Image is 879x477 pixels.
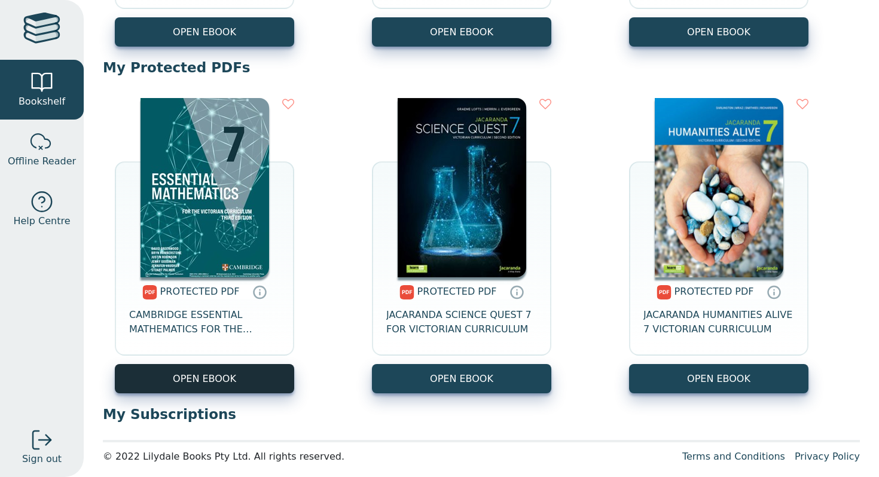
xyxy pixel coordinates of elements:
[629,364,808,393] a: OPEN EBOOK
[129,308,280,337] span: CAMBRIDGE ESSENTIAL MATHEMATICS FOR THE VICTORIAN CURRICULUM YEAR 7 3E
[643,308,794,337] span: JACARANDA HUMANITIES ALIVE 7 VICTORIAN CURRICULUM
[398,98,526,277] img: 80e2409e-1a35-4241-aab0-f2179ba3c3a7.jpg
[115,17,294,47] button: OPEN EBOOK
[19,94,65,109] span: Bookshelf
[115,364,294,393] a: OPEN EBOOK
[160,286,240,297] span: PROTECTED PDF
[103,450,673,464] div: © 2022 Lilydale Books Pty Ltd. All rights reserved.
[509,285,524,299] a: Protected PDFs cannot be printed, copied or shared. They can be accessed online through Education...
[399,285,414,299] img: pdf.svg
[386,308,537,337] span: JACARANDA SCIENCE QUEST 7 FOR VICTORIAN CURRICULUM
[372,364,551,393] a: OPEN EBOOK
[13,214,70,228] span: Help Centre
[22,452,62,466] span: Sign out
[767,285,781,299] a: Protected PDFs cannot be printed, copied or shared. They can be accessed online through Education...
[103,59,860,77] p: My Protected PDFs
[417,286,497,297] span: PROTECTED PDF
[657,285,672,299] img: pdf.svg
[142,285,157,299] img: pdf.svg
[795,451,860,462] a: Privacy Policy
[674,286,754,297] span: PROTECTED PDF
[629,17,808,47] button: OPEN EBOOK
[252,285,267,299] a: Protected PDFs cannot be printed, copied or shared. They can be accessed online through Education...
[372,17,551,47] button: OPEN EBOOK
[682,451,785,462] a: Terms and Conditions
[141,98,269,277] img: 38f61441-8c7b-47c1-b281-f2cfadf3619f.jpg
[655,98,783,277] img: a6c0d517-7539-43c4-8a9b-6497e7c2d4fe.png
[8,154,76,169] span: Offline Reader
[103,405,860,423] p: My Subscriptions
